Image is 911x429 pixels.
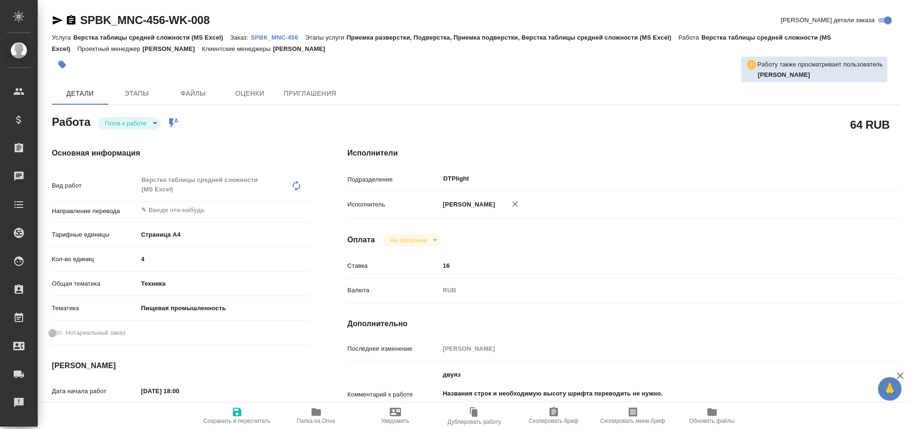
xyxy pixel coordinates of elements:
a: SPBK_MNC-456 [251,33,305,41]
span: Скопировать бриф [529,418,578,424]
span: [PERSON_NAME] детали заказа [781,16,875,25]
input: ✎ Введи что-нибудь [138,384,220,398]
div: RUB [440,282,855,298]
button: Обновить файлы [673,403,752,429]
p: Ставка [347,261,440,271]
button: Добавить тэг [52,54,73,75]
button: Готов к работе [102,119,149,127]
p: Услуга [52,34,73,41]
p: [PERSON_NAME] [273,45,332,52]
span: Уведомить [381,418,410,424]
p: Приемка разверстки, Подверстка, Приемка подверстки, Верстка таблицы средней сложности (MS Excel) [346,34,678,41]
h2: 64 RUB [850,116,890,132]
h4: Исполнители [347,148,901,159]
p: Подразделение [347,175,440,184]
h4: Основная информация [52,148,310,159]
div: Готов к работе [383,234,441,247]
p: Кол-во единиц [52,255,138,264]
p: Проектный менеджер [77,45,142,52]
input: ✎ Введи что-нибудь [140,205,275,216]
button: Уведомить [356,403,435,429]
button: Open [849,178,851,180]
div: Пищевая промышленность [138,300,310,316]
p: Сархатов Руслан [758,70,883,80]
input: Пустое поле [440,342,855,355]
span: Папка на Drive [297,418,336,424]
span: Детали [57,88,103,99]
span: 🙏 [882,379,898,399]
p: Заказ: [230,34,251,41]
span: Обновить файлы [689,418,735,424]
textarea: двуяз Названия строк и необходимую высоту шрифта переводить не нужно. [PERSON_NAME] прошу размест... [440,367,855,421]
span: Сохранить и пересчитать [204,418,271,424]
p: Валюта [347,286,440,295]
p: Вид работ [52,181,138,190]
button: Скопировать бриф [514,403,593,429]
h4: [PERSON_NAME] [52,360,310,371]
div: Техника [138,276,310,292]
b: [PERSON_NAME] [758,71,810,78]
button: Дублировать работу [435,403,514,429]
p: Исполнитель [347,200,440,209]
button: Папка на Drive [277,403,356,429]
p: Этапы услуги [305,34,347,41]
input: ✎ Введи что-нибудь [138,252,310,266]
button: 🙏 [878,377,902,401]
a: SPBK_MNC-456-WK-008 [80,14,210,26]
div: Страница А4 [138,227,310,243]
p: Клиентские менеджеры [202,45,273,52]
input: ✎ Введи что-нибудь [440,259,855,272]
p: Направление перевода [52,206,138,216]
span: Нотариальный заказ [66,328,125,338]
h4: Дополнительно [347,318,901,330]
h2: Работа [52,113,90,130]
p: [PERSON_NAME] [143,45,202,52]
span: Файлы [171,88,216,99]
span: Приглашения [284,88,336,99]
div: Готов к работе [98,117,161,130]
span: Дублировать работу [448,419,501,425]
p: [PERSON_NAME] [440,200,495,209]
p: SPBK_MNC-456 [251,34,305,41]
span: Скопировать мини-бриф [600,418,665,424]
p: Верстка таблицы средней сложности (MS Excel) [73,34,230,41]
p: Работа [679,34,702,41]
p: Общая тематика [52,279,138,289]
span: Оценки [227,88,272,99]
button: Сохранить и пересчитать [197,403,277,429]
button: Скопировать ссылку для ЯМессенджера [52,15,63,26]
button: Удалить исполнителя [505,194,525,214]
p: Последнее изменение [347,344,440,354]
p: Работу также просматривает пользователь [757,60,883,69]
h4: Оплата [347,234,375,246]
button: Скопировать мини-бриф [593,403,673,429]
p: Дата начала работ [52,387,138,396]
span: Этапы [114,88,159,99]
button: Скопировать ссылку [66,15,77,26]
p: Тарифные единицы [52,230,138,239]
p: Тематика [52,304,138,313]
button: Не оплачена [387,236,429,244]
p: Комментарий к работе [347,390,440,399]
button: Open [304,209,306,211]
